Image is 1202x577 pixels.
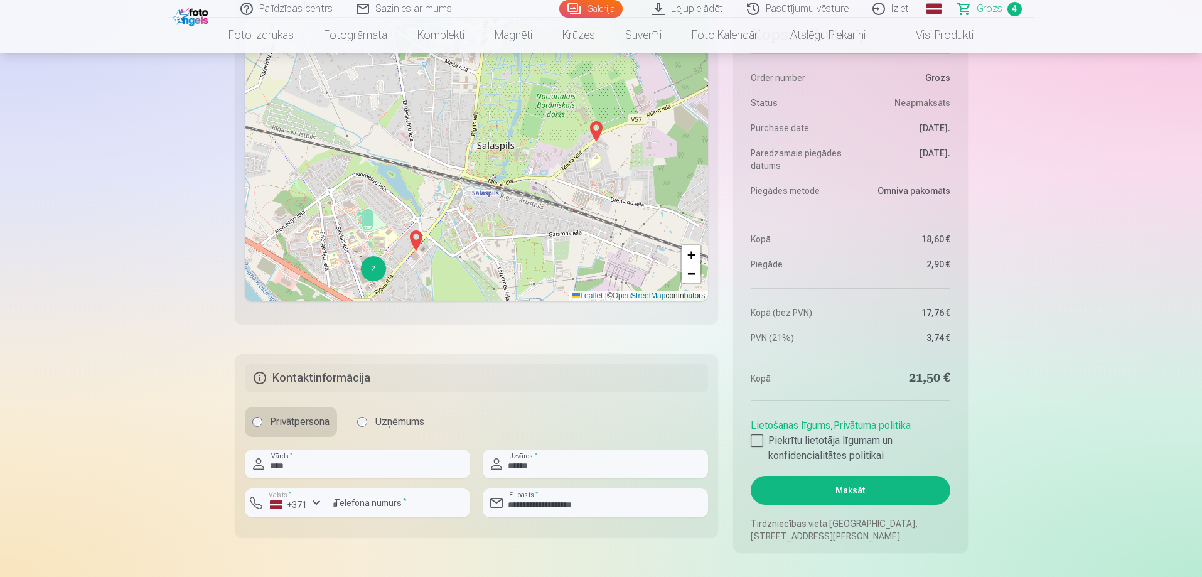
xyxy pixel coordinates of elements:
[857,306,950,319] dd: 17,76 €
[677,18,775,53] a: Foto kalendāri
[265,490,296,500] label: Valsts
[402,18,480,53] a: Komplekti
[586,116,606,146] img: Marker
[357,417,367,427] input: Uzņēmums
[751,233,844,245] dt: Kopā
[751,122,844,134] dt: Purchase date
[857,332,950,344] dd: 3,74 €
[572,291,603,300] a: Leaflet
[252,417,262,427] input: Privātpersona
[245,488,326,517] button: Valsts*+371
[881,18,989,53] a: Visi produkti
[173,5,212,26] img: /fa1
[245,364,709,392] h5: Kontaktinformācija
[977,1,1002,16] span: Grozs
[569,291,708,301] div: © contributors
[857,370,950,387] dd: 21,50 €
[682,245,700,264] a: Zoom in
[751,72,844,84] dt: Order number
[857,258,950,271] dd: 2,90 €
[857,72,950,84] dd: Grozs
[857,185,950,197] dd: Omniva pakomāts
[751,370,844,387] dt: Kopā
[894,97,950,109] span: Neapmaksāts
[857,122,950,134] dd: [DATE].
[857,147,950,172] dd: [DATE].
[406,225,426,256] img: Marker
[1007,2,1022,16] span: 4
[613,291,666,300] a: OpenStreetMap
[213,18,309,53] a: Foto izdrukas
[751,517,950,542] p: Tirdzniecības vieta [GEOGRAPHIC_DATA], [STREET_ADDRESS][PERSON_NAME]
[751,97,844,109] dt: Status
[682,264,700,283] a: Zoom out
[751,433,950,463] label: Piekrītu lietotāja līgumam un konfidencialitātes politikai
[687,247,695,262] span: +
[857,233,950,245] dd: 18,60 €
[361,256,386,281] div: 2
[480,18,547,53] a: Magnēti
[751,258,844,271] dt: Piegāde
[245,407,337,437] label: Privātpersona
[350,407,432,437] label: Uzņēmums
[751,306,844,319] dt: Kopā (bez PVN)
[751,476,950,505] button: Maksāt
[834,419,911,431] a: Privātuma politika
[751,147,844,172] dt: Paredzamais piegādes datums
[751,185,844,197] dt: Piegādes metode
[360,256,362,257] div: 2
[547,18,610,53] a: Krūzes
[775,18,881,53] a: Atslēgu piekariņi
[270,499,308,511] div: +371
[751,419,830,431] a: Lietošanas līgums
[605,291,607,300] span: |
[309,18,402,53] a: Fotogrāmata
[687,266,695,281] span: −
[751,332,844,344] dt: PVN (21%)
[751,413,950,463] div: ,
[610,18,677,53] a: Suvenīri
